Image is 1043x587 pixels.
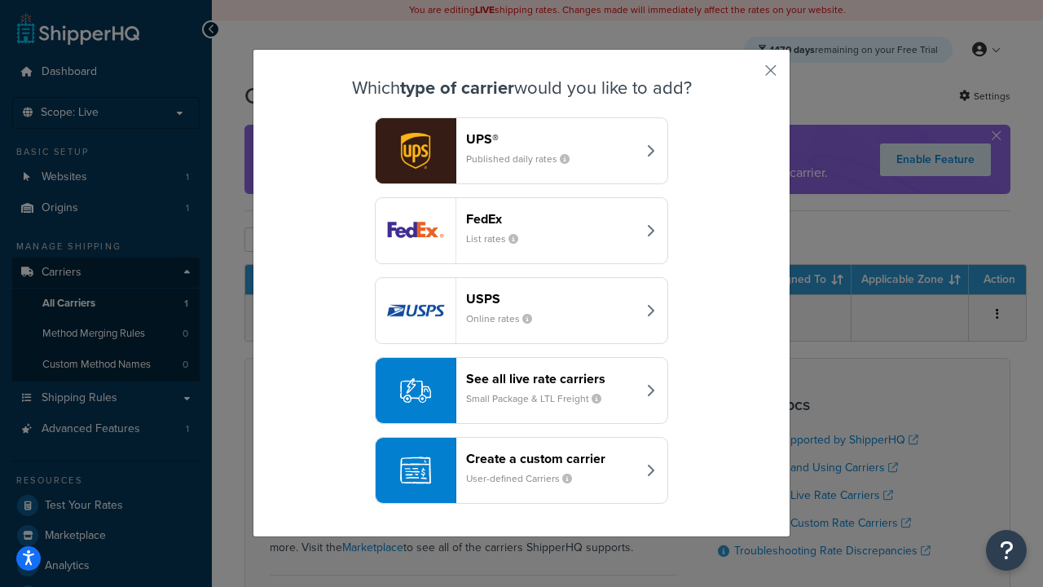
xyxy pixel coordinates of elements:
header: UPS® [466,131,636,147]
small: Published daily rates [466,152,583,166]
button: Open Resource Center [986,530,1027,571]
img: fedEx logo [376,198,455,263]
small: List rates [466,232,531,246]
img: usps logo [376,278,455,343]
strong: type of carrier [400,74,514,101]
button: See all live rate carriersSmall Package & LTL Freight [375,357,668,424]
header: See all live rate carriers [466,371,636,386]
img: ups logo [376,118,455,183]
header: FedEx [466,211,636,227]
h3: Which would you like to add? [294,78,749,98]
button: usps logoUSPSOnline rates [375,277,668,344]
button: Create a custom carrierUser-defined Carriers [375,437,668,504]
button: fedEx logoFedExList rates [375,197,668,264]
header: USPS [466,291,636,307]
img: icon-carrier-liverate-becf4550.svg [400,375,431,406]
img: icon-carrier-custom-c93b8a24.svg [400,455,431,486]
header: Create a custom carrier [466,451,636,466]
button: ups logoUPS®Published daily rates [375,117,668,184]
small: Online rates [466,311,545,326]
small: User-defined Carriers [466,471,585,486]
small: Small Package & LTL Freight [466,391,614,406]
